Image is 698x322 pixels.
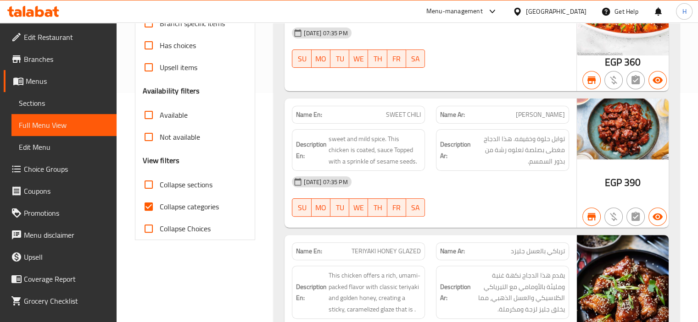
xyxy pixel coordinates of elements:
button: SA [406,198,425,217]
span: SU [296,201,307,214]
a: Grocery Checklist [4,290,117,312]
span: Choice Groups [24,164,109,175]
span: TH [372,201,383,214]
span: Branches [24,54,109,65]
span: توابل حلوة وخفيفه. هذا الدجاج مغطى بصلصة تعلوه رشة من بذور السمسم. [473,133,565,167]
span: MO [315,201,327,214]
button: SA [406,49,425,68]
span: SA [410,52,421,65]
button: Purchased item [604,71,623,89]
a: Choice Groups [4,158,117,180]
span: Menus [26,76,109,87]
button: Branch specific item [582,71,601,89]
a: Upsell [4,246,117,268]
span: EGP [605,53,622,71]
a: Coupons [4,180,117,202]
a: Coverage Report [4,268,117,290]
span: Edit Menu [19,142,109,153]
span: EGP [605,174,622,191]
span: Collapse categories [160,201,219,212]
span: sweet and mild spice. This chicken is coated, sauce Topped with a sprinkle of sesame seeds. [329,133,421,167]
span: Full Menu View [19,120,109,131]
strong: Description Ar: [440,281,471,304]
span: Promotions [24,207,109,218]
span: 390 [624,174,640,191]
strong: Name En: [296,246,322,256]
button: Available [648,71,667,89]
span: WE [353,201,364,214]
span: Upsell [24,251,109,262]
a: Promotions [4,202,117,224]
a: Edit Restaurant [4,26,117,48]
a: Full Menu View [11,114,117,136]
a: Sections [11,92,117,114]
button: Branch specific item [582,207,601,226]
button: TH [368,198,387,217]
span: Grocery Checklist [24,295,109,306]
span: FR [391,201,402,214]
span: Edit Restaurant [24,32,109,43]
button: WE [349,49,368,68]
span: Available [160,109,188,120]
span: FR [391,52,402,65]
span: TU [334,201,346,214]
button: Available [648,207,667,226]
strong: Name Ar: [440,246,465,256]
span: TU [334,52,346,65]
button: MO [312,198,330,217]
strong: Description Ar: [440,139,471,161]
button: Not has choices [626,207,645,226]
span: SWEET CHILI [386,110,421,120]
a: Menu disclaimer [4,224,117,246]
span: Not available [160,131,200,142]
span: [PERSON_NAME] [516,110,565,120]
span: يقدم هذا الدجاج نكهة غنية ومليئة بالأومامي مع التيرياكي الكلاسيكي والعسل الذهبي، مما يخلق جليز لز... [473,270,565,315]
strong: Name En: [296,110,322,120]
span: Sections [19,98,109,109]
button: WE [349,198,368,217]
button: FR [387,49,406,68]
span: Collapse sections [160,179,212,190]
span: This chicken offers a rich, umami-packed flavor with classic teriyaki and golden honey, creating ... [329,270,421,315]
h3: Availability filters [143,86,200,96]
button: Purchased item [604,207,623,226]
span: Coverage Report [24,273,109,284]
h3: View filters [143,155,180,166]
strong: Description En: [296,281,327,304]
a: Branches [4,48,117,70]
strong: Name Ar: [440,110,465,120]
button: Not has choices [626,71,645,89]
span: Branch specific items [160,18,225,29]
span: TH [372,52,383,65]
button: FR [387,198,406,217]
span: 360 [624,53,640,71]
button: TH [368,49,387,68]
span: Collapse Choices [160,223,211,234]
span: TERIYAKI HONEY GLAZED [352,246,421,256]
span: H [682,6,686,16]
span: SA [410,201,421,214]
button: TU [330,198,349,217]
span: MO [315,52,327,65]
strong: Description En: [296,139,327,161]
button: TU [330,49,349,68]
span: SU [296,52,307,65]
span: Coupons [24,186,109,196]
button: SU [292,49,311,68]
div: [GEOGRAPHIC_DATA] [526,6,586,16]
button: SU [292,198,311,217]
span: WE [353,52,364,65]
a: Edit Menu [11,136,117,158]
img: SWEET_CHILI_processed_by_638907654854692249.jpg [577,98,669,159]
span: Menu disclaimer [24,229,109,240]
span: Has choices [160,40,196,51]
span: ترياكي بالعسل جليزد [511,246,565,256]
span: Upsell items [160,62,197,73]
span: [DATE] 07:35 PM [300,29,351,38]
span: [DATE] 07:35 PM [300,178,351,186]
div: Menu-management [426,6,483,17]
button: MO [312,49,330,68]
a: Menus [4,70,117,92]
